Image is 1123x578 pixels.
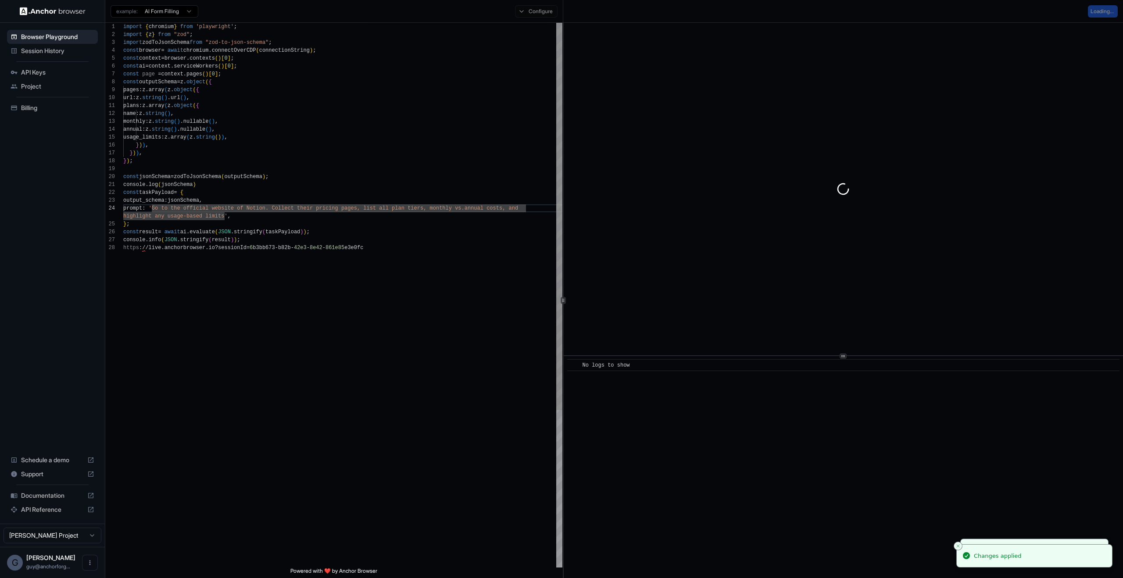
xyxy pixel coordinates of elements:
[212,118,215,125] span: )
[21,82,94,91] span: Project
[123,111,136,117] span: name
[139,150,142,156] span: ,
[215,55,218,61] span: (
[205,71,208,77] span: )
[208,237,211,243] span: (
[231,229,234,235] span: .
[7,503,98,517] div: API Reference
[168,103,171,109] span: z
[231,63,234,69] span: ]
[231,237,234,243] span: )
[161,55,164,61] span: =
[142,126,145,132] span: :
[161,134,164,140] span: :
[168,134,171,140] span: .
[161,95,164,101] span: (
[152,32,155,38] span: }
[193,103,196,109] span: (
[183,95,186,101] span: )
[21,46,94,55] span: Session History
[228,63,231,69] span: 0
[218,71,221,77] span: ;
[105,125,115,133] div: 14
[174,189,177,196] span: =
[294,245,307,251] span: 42e3
[165,245,206,251] span: anchorbrowser
[7,555,23,571] div: G
[21,470,84,478] span: Support
[322,245,325,251] span: -
[177,237,180,243] span: .
[190,55,215,61] span: contexts
[165,229,180,235] span: await
[123,237,145,243] span: console
[268,39,272,46] span: ;
[212,47,256,54] span: connectOverCDP
[180,118,183,125] span: .
[139,142,142,148] span: )
[190,134,193,140] span: z
[123,134,161,140] span: usage_limits
[196,24,234,30] span: 'playwright'
[300,229,303,235] span: )
[139,79,177,85] span: outputSchema
[212,71,215,77] span: 0
[193,87,196,93] span: (
[193,182,196,188] span: )
[165,95,168,101] span: )
[171,126,174,132] span: (
[465,205,518,211] span: annual costs, and
[177,126,180,132] span: .
[129,150,132,156] span: }
[265,174,268,180] span: ;
[228,213,231,219] span: ,
[105,86,115,94] div: 9
[180,229,186,235] span: ai
[105,118,115,125] div: 13
[142,111,145,117] span: .
[234,24,237,30] span: ;
[186,229,190,235] span: .
[171,111,174,117] span: ,
[7,30,98,44] div: Browser Playground
[174,174,221,180] span: zodToJsonSchema
[168,47,183,54] span: await
[202,71,205,77] span: (
[105,133,115,141] div: 15
[123,79,139,85] span: const
[307,229,310,235] span: ;
[139,55,161,61] span: context
[180,126,206,132] span: nullable
[221,174,224,180] span: (
[212,237,231,243] span: result
[21,32,94,41] span: Browser Playground
[105,94,115,102] div: 10
[168,95,171,101] span: .
[139,47,161,54] span: browser
[105,110,115,118] div: 12
[123,245,139,251] span: https
[142,87,145,93] span: z
[165,197,168,203] span: :
[262,229,265,235] span: (
[325,245,344,251] span: 861e85
[224,63,227,69] span: [
[105,46,115,54] div: 4
[139,63,145,69] span: ai
[105,102,115,110] div: 11
[123,126,142,132] span: annual
[174,126,177,132] span: )
[133,150,136,156] span: )
[180,95,183,101] span: (
[208,245,215,251] span: io
[20,7,86,15] img: Anchor Logo
[186,134,190,140] span: (
[105,244,115,252] div: 28
[105,70,115,78] div: 7
[145,126,148,132] span: z
[7,467,98,481] div: Support
[215,134,218,140] span: (
[307,205,465,211] span: ir pricing pages, list all plan tiers, monthly vs.
[291,245,294,251] span: -
[572,361,576,370] span: ​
